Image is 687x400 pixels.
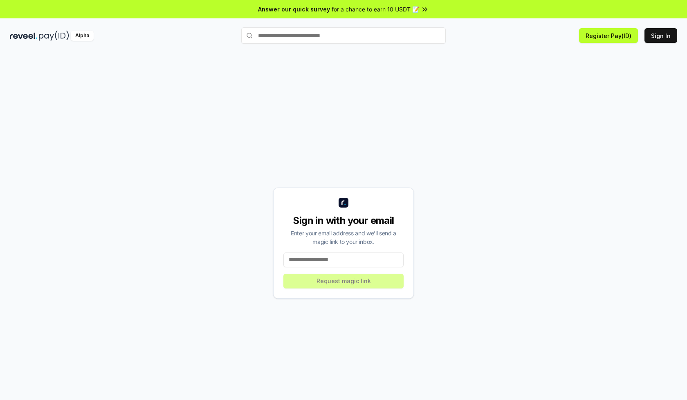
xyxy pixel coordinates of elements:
img: logo_small [339,198,348,208]
img: pay_id [39,31,69,41]
span: for a chance to earn 10 USDT 📝 [332,5,419,13]
button: Sign In [644,28,677,43]
div: Sign in with your email [283,214,404,227]
img: reveel_dark [10,31,37,41]
button: Register Pay(ID) [579,28,638,43]
div: Alpha [71,31,94,41]
span: Answer our quick survey [258,5,330,13]
div: Enter your email address and we’ll send a magic link to your inbox. [283,229,404,246]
